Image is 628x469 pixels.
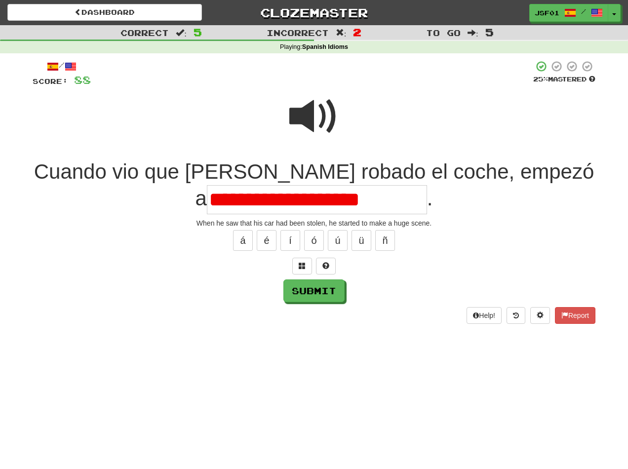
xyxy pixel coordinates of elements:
[485,26,494,38] span: 5
[292,258,312,274] button: Switch sentence to multiple choice alt+p
[33,60,91,73] div: /
[533,75,548,83] span: 25 %
[581,8,586,15] span: /
[353,26,361,38] span: 2
[507,307,525,324] button: Round history (alt+y)
[34,160,594,210] span: Cuando vio que [PERSON_NAME] robado el coche, empezó a
[375,230,395,251] button: ñ
[217,4,411,21] a: Clozemaster
[267,28,329,38] span: Incorrect
[468,29,478,37] span: :
[352,230,371,251] button: ü
[302,43,348,50] strong: Spanish Idioms
[7,4,202,21] a: Dashboard
[33,218,595,228] div: When he saw that his car had been stolen, he started to make a huge scene.
[533,75,595,84] div: Mastered
[336,29,347,37] span: :
[257,230,276,251] button: é
[194,26,202,38] span: 5
[427,187,433,210] span: .
[74,74,91,86] span: 88
[316,258,336,274] button: Single letter hint - you only get 1 per sentence and score half the points! alt+h
[283,279,345,302] button: Submit
[304,230,324,251] button: ó
[280,230,300,251] button: í
[33,77,68,85] span: Score:
[467,307,502,324] button: Help!
[176,29,187,37] span: :
[120,28,169,38] span: Correct
[233,230,253,251] button: á
[535,8,559,17] span: JSF01
[328,230,348,251] button: ú
[529,4,608,22] a: JSF01 /
[555,307,595,324] button: Report
[426,28,461,38] span: To go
